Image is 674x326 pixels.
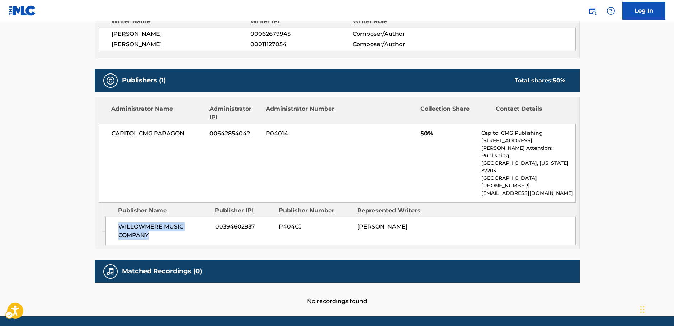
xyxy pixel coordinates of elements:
div: Collection Share [420,105,490,122]
span: 50 % [553,77,565,84]
span: [PERSON_NAME] [112,30,251,38]
div: Publisher IPI [215,206,273,215]
span: P404CJ [279,222,352,231]
div: Administrator Name [111,105,204,122]
h5: Matched Recordings (0) [122,267,202,275]
span: 00642854042 [209,129,260,138]
div: Writer Name [111,17,251,26]
img: search [588,6,597,15]
img: Publishers [106,76,115,85]
p: [EMAIL_ADDRESS][DOMAIN_NAME] [481,190,575,197]
span: 00062679945 [250,30,352,38]
span: Composer/Author [353,40,446,49]
img: Matched Recordings [106,267,115,276]
span: [PERSON_NAME] [112,40,251,49]
span: 00394602937 [215,222,273,231]
p: [GEOGRAPHIC_DATA] [481,174,575,182]
h5: Publishers (1) [122,76,166,85]
p: [PHONE_NUMBER] [481,182,575,190]
span: P04014 [266,129,335,138]
div: Contact Details [496,105,565,122]
span: Composer/Author [353,30,446,38]
div: Drag [640,299,645,320]
iframe: Hubspot Iframe [638,292,674,326]
span: [PERSON_NAME] [357,223,407,230]
div: Administrator Number [266,105,335,122]
span: CAPITOL CMG PARAGON [112,129,204,138]
div: Publisher Name [118,206,209,215]
div: Writer Role [353,17,446,26]
p: [STREET_ADDRESS][PERSON_NAME] Attention: Publishing, [481,137,575,159]
div: Total shares: [515,76,565,85]
p: Capitol CMG Publishing [481,129,575,137]
div: Administrator IPI [209,105,260,122]
div: Writer IPI [250,17,353,26]
p: [GEOGRAPHIC_DATA], [US_STATE] 37203 [481,159,575,174]
div: Represented Writers [357,206,430,215]
img: MLC Logo [9,5,36,16]
span: 50% [420,129,476,138]
span: 00011127054 [250,40,352,49]
div: Chat Widget [638,292,674,326]
div: No recordings found [95,283,580,306]
a: Log In [622,2,665,20]
div: Publisher Number [279,206,352,215]
span: WILLOWMERE MUSIC COMPANY [118,222,210,240]
img: help [607,6,615,15]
